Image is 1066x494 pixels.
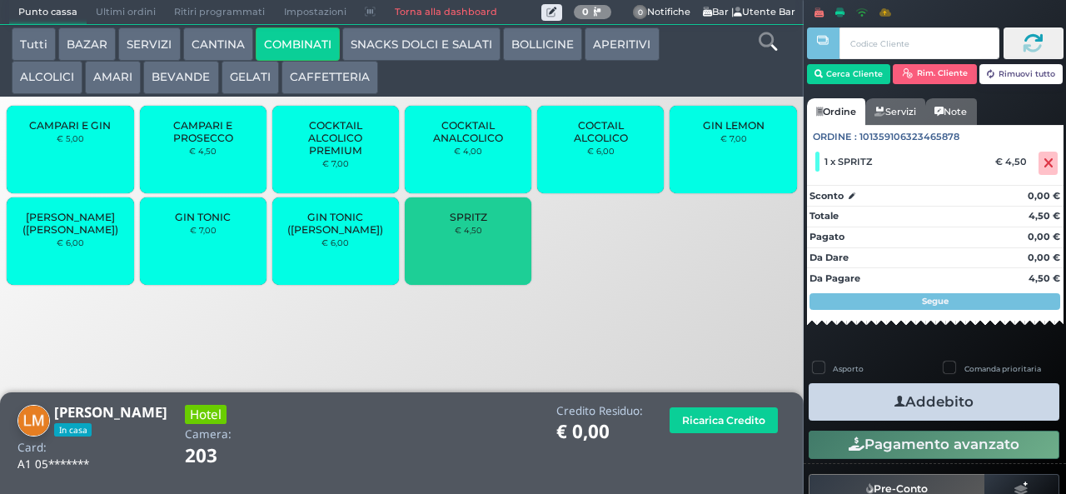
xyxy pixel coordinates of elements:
[190,225,217,235] small: € 7,00
[839,27,999,59] input: Codice Cliente
[57,133,84,143] small: € 5,00
[87,1,165,24] span: Ultimi ordini
[189,146,217,156] small: € 4,50
[809,210,839,222] strong: Totale
[9,1,87,24] span: Punto cassa
[809,252,849,263] strong: Da Dare
[57,237,84,247] small: € 6,00
[503,27,582,61] button: BOLLICINE
[633,5,648,20] span: 0
[859,130,959,144] span: 101359106323465878
[809,231,844,242] strong: Pagato
[85,61,141,94] button: AMARI
[551,119,650,144] span: COCTAIL ALCOLICO
[556,422,643,442] h1: € 0,00
[165,1,274,24] span: Ritiri programmati
[585,27,659,61] button: APERITIVI
[455,225,482,235] small: € 4,50
[185,446,264,467] h1: 203
[143,61,218,94] button: BEVANDE
[809,272,860,284] strong: Da Pagare
[450,211,487,223] span: SPRITZ
[54,423,92,437] span: In casa
[385,1,506,24] a: Torna alla dashboard
[342,27,501,61] button: SNACKS DOLCI E SALATI
[286,211,386,236] span: GIN TONIC ([PERSON_NAME])
[556,405,643,417] h4: Credito Residuo:
[286,119,386,157] span: COCKTAIL ALCOLICO PREMIUM
[922,296,949,307] strong: Segue
[419,119,518,144] span: COCKTAIL ANALCOLICO
[993,156,1035,167] div: € 4,50
[1029,272,1060,284] strong: 4,50 €
[322,158,349,168] small: € 7,00
[58,27,116,61] button: BAZAR
[670,407,778,433] button: Ricarica Credito
[703,119,765,132] span: GIN LEMON
[256,27,340,61] button: COMBINATI
[582,6,589,17] b: 0
[925,98,976,125] a: Note
[1028,252,1060,263] strong: 0,00 €
[809,189,844,203] strong: Sconto
[185,405,227,424] h3: Hotel
[153,119,252,144] span: CAMPARI E PROSECCO
[29,119,111,132] span: CAMPARI E GIN
[12,61,82,94] button: ALCOLICI
[21,211,120,236] span: [PERSON_NAME] ([PERSON_NAME])
[720,133,747,143] small: € 7,00
[54,402,167,422] b: [PERSON_NAME]
[17,405,50,437] img: Laura Maffei
[964,363,1041,374] label: Comanda prioritaria
[275,1,356,24] span: Impostazioni
[185,428,232,441] h4: Camera:
[321,237,349,247] small: € 6,00
[893,64,977,84] button: Rim. Cliente
[118,27,180,61] button: SERVIZI
[17,442,47,454] h4: Card:
[807,98,865,125] a: Ordine
[979,64,1064,84] button: Rimuovi tutto
[281,61,378,94] button: CAFFETTERIA
[454,146,482,156] small: € 4,00
[865,98,925,125] a: Servizi
[183,27,253,61] button: CANTINA
[175,211,231,223] span: GIN TONIC
[809,431,1059,459] button: Pagamento avanzato
[587,146,615,156] small: € 6,00
[222,61,279,94] button: GELATI
[1028,231,1060,242] strong: 0,00 €
[813,130,857,144] span: Ordine :
[833,363,864,374] label: Asporto
[1029,210,1060,222] strong: 4,50 €
[1028,190,1060,202] strong: 0,00 €
[824,156,872,167] span: 1 x SPRITZ
[809,383,1059,421] button: Addebito
[807,64,891,84] button: Cerca Cliente
[12,27,56,61] button: Tutti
